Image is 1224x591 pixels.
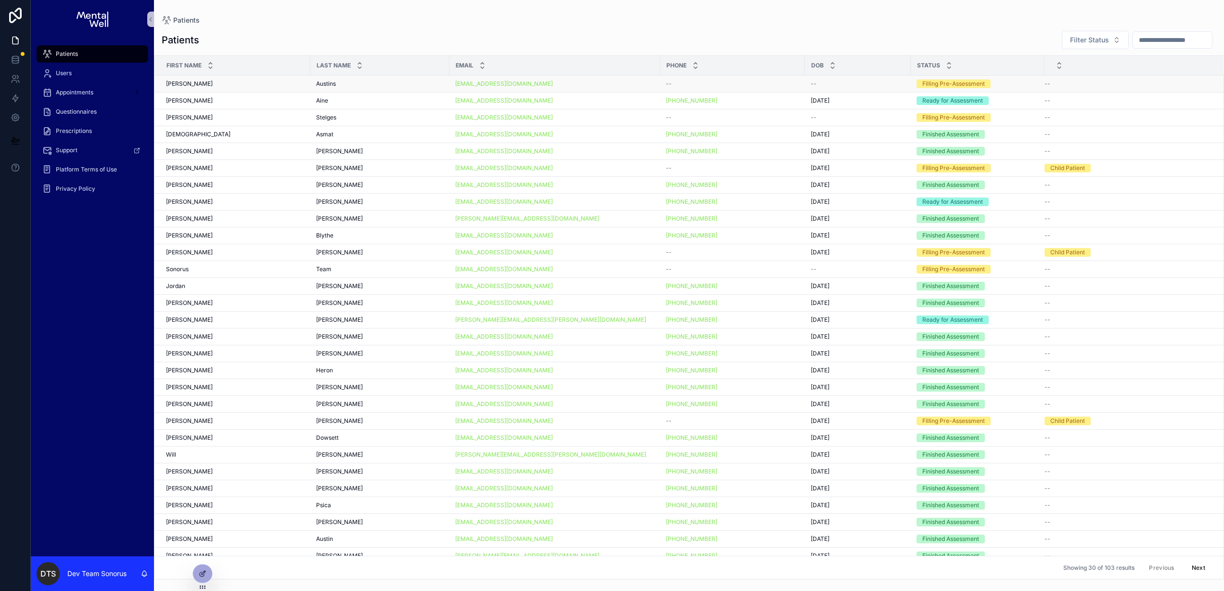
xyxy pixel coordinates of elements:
a: [PERSON_NAME] [316,400,444,408]
span: [PERSON_NAME] [316,350,363,357]
a: [PHONE_NUMBER] [666,383,717,391]
span: [PERSON_NAME] [316,316,363,324]
span: Prescriptions [56,127,92,135]
a: [EMAIL_ADDRESS][DOMAIN_NAME] [455,367,553,374]
a: [EMAIL_ADDRESS][DOMAIN_NAME] [455,198,553,206]
span: Filter Status [1070,35,1109,45]
span: -- [811,114,816,121]
a: [EMAIL_ADDRESS][DOMAIN_NAME] [455,164,654,172]
a: Blythe [316,232,444,239]
span: [DATE] [811,383,829,391]
span: Patients [173,15,200,25]
a: -- [1045,181,1211,189]
a: [PERSON_NAME][EMAIL_ADDRESS][PERSON_NAME][DOMAIN_NAME] [455,316,654,324]
div: Ready for Assessment [922,96,983,105]
span: Jordan [166,282,185,290]
span: [DATE] [811,299,829,307]
span: Blythe [316,232,333,239]
a: [PHONE_NUMBER] [666,215,717,223]
a: [PHONE_NUMBER] [666,400,799,408]
a: [PERSON_NAME][EMAIL_ADDRESS][DOMAIN_NAME] [455,215,599,223]
a: Team [316,265,444,273]
a: [DATE] [811,164,905,172]
a: [PHONE_NUMBER] [666,181,799,189]
span: [PERSON_NAME] [316,147,363,155]
a: [DATE] [811,367,905,374]
a: -- [1045,215,1211,223]
span: [DATE] [811,333,829,341]
a: [EMAIL_ADDRESS][DOMAIN_NAME] [455,131,654,138]
a: -- [1045,383,1211,391]
div: Ready for Assessment [922,315,983,324]
a: [EMAIL_ADDRESS][DOMAIN_NAME] [455,333,654,341]
span: Sonorus [166,265,189,273]
span: -- [1045,350,1050,357]
a: [PHONE_NUMBER] [666,316,717,324]
div: Child Patient [1050,164,1085,172]
span: Platform Terms of Use [56,166,117,173]
a: -- [1045,232,1211,239]
a: [PERSON_NAME] [316,282,444,290]
a: [PHONE_NUMBER] [666,97,717,105]
span: [DATE] [811,249,829,256]
a: -- [1045,316,1211,324]
span: Patients [56,50,78,58]
div: Filling Pre-Assessment [922,113,985,122]
a: -- [1045,265,1211,273]
a: [PHONE_NUMBER] [666,400,717,408]
span: [PERSON_NAME] [316,164,363,172]
a: [EMAIL_ADDRESS][DOMAIN_NAME] [455,282,654,290]
a: [PERSON_NAME] [316,249,444,256]
span: -- [811,80,816,88]
div: Finished Assessment [922,349,979,358]
span: -- [666,265,672,273]
a: -- [1045,299,1211,307]
div: Finished Assessment [922,400,979,408]
span: Users [56,69,72,77]
a: [PHONE_NUMBER] [666,316,799,324]
span: Support [56,146,77,154]
span: [DATE] [811,316,829,324]
a: Child Patient [1045,164,1211,172]
a: Heron [316,367,444,374]
span: [DATE] [811,131,829,138]
span: -- [1045,316,1050,324]
a: Ready for Assessment [917,96,1038,105]
div: scrollable content [31,39,154,210]
a: [EMAIL_ADDRESS][DOMAIN_NAME] [455,265,553,273]
span: [PERSON_NAME] [166,80,213,88]
a: [PHONE_NUMBER] [666,333,799,341]
a: [DATE] [811,97,905,105]
a: [PERSON_NAME] [316,333,444,341]
a: [EMAIL_ADDRESS][DOMAIN_NAME] [455,232,553,239]
span: -- [1045,147,1050,155]
span: -- [1045,265,1050,273]
span: -- [1045,131,1050,138]
span: [PERSON_NAME] [166,400,213,408]
a: [PHONE_NUMBER] [666,131,717,138]
a: Ready for Assessment [917,315,1038,324]
span: -- [666,114,672,121]
a: [PERSON_NAME] [316,147,444,155]
a: [EMAIL_ADDRESS][DOMAIN_NAME] [455,249,654,256]
a: [PERSON_NAME] [166,80,305,88]
span: [DATE] [811,147,829,155]
a: Finished Assessment [917,231,1038,240]
a: Ready for Assessment [917,197,1038,206]
a: [PERSON_NAME] [166,181,305,189]
a: Filling Pre-Assessment [917,79,1038,88]
a: -- [1045,147,1211,155]
a: -- [666,80,799,88]
span: Privacy Policy [56,185,95,193]
a: [DATE] [811,316,905,324]
span: [DATE] [811,164,829,172]
span: [PERSON_NAME] [166,147,213,155]
span: -- [1045,198,1050,206]
a: [EMAIL_ADDRESS][DOMAIN_NAME] [455,147,654,155]
a: Finished Assessment [917,383,1038,392]
a: [DATE] [811,181,905,189]
a: [PERSON_NAME] [166,215,305,223]
a: [PHONE_NUMBER] [666,367,799,374]
a: Finished Assessment [917,366,1038,375]
a: Patients [37,45,148,63]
